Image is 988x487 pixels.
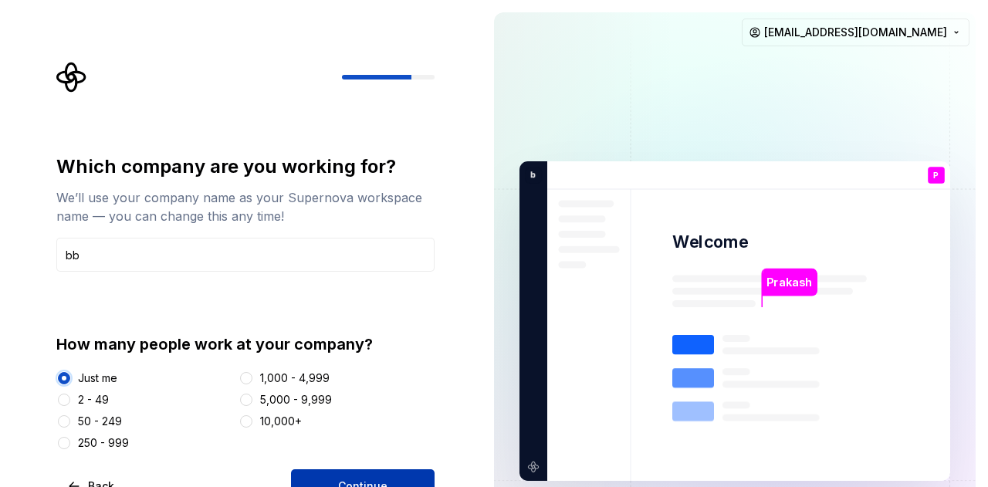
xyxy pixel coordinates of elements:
input: Company name [56,238,435,272]
div: 2 - 49 [78,392,109,408]
div: Which company are you working for? [56,154,435,179]
button: [EMAIL_ADDRESS][DOMAIN_NAME] [742,19,969,46]
div: 5,000 - 9,999 [260,392,332,408]
div: Just me [78,370,117,386]
svg: Supernova Logo [56,62,87,93]
div: 1,000 - 4,999 [260,370,330,386]
div: We’ll use your company name as your Supernova workspace name — you can change this any time! [56,188,435,225]
p: b [525,168,536,182]
div: 250 - 999 [78,435,129,451]
p: Welcome [672,231,748,253]
div: How many people work at your company? [56,333,435,355]
p: Prakash [766,274,812,291]
div: 50 - 249 [78,414,122,429]
p: P [933,171,939,180]
span: [EMAIL_ADDRESS][DOMAIN_NAME] [764,25,947,40]
div: 10,000+ [260,414,302,429]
